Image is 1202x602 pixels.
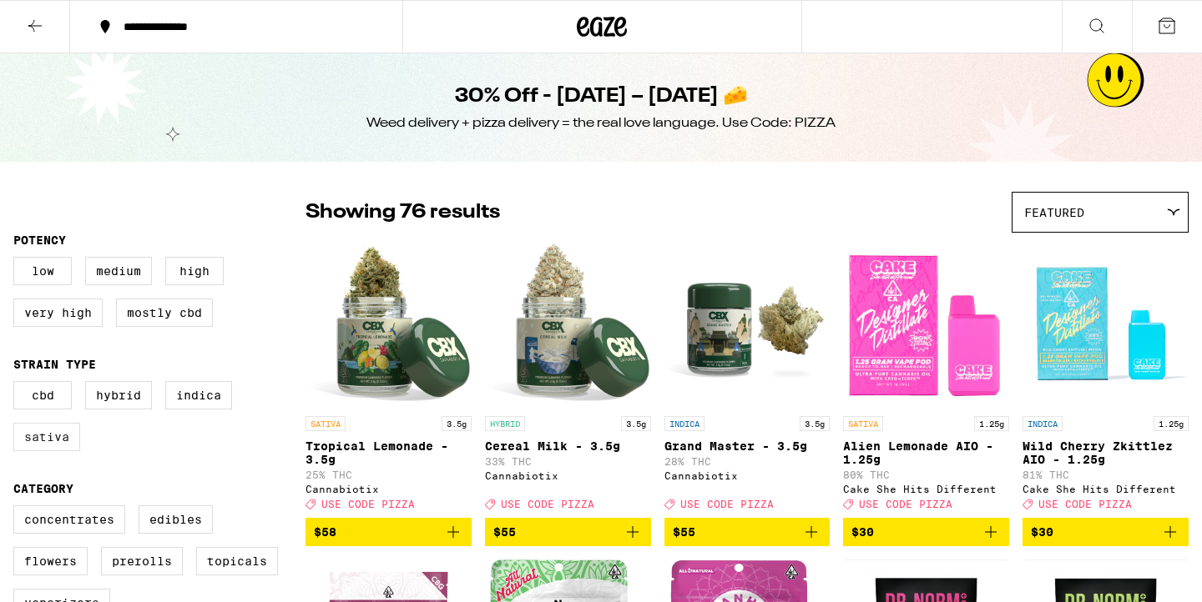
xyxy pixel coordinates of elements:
span: Help [38,12,73,27]
a: Open page for Alien Lemonade AIO - 1.25g from Cake She Hits Different [843,241,1009,518]
span: $58 [314,525,336,539]
label: Very High [13,298,103,327]
button: Add to bag [1023,518,1189,546]
p: 80% THC [843,469,1009,480]
div: Cake She Hits Different [843,484,1009,494]
div: Cannabiotix [664,470,831,481]
a: Open page for Grand Master - 3.5g from Cannabiotix [664,241,831,518]
p: 3.5g [621,416,651,431]
p: 3.5g [800,416,830,431]
img: Cannabiotix - Tropical Lemonade - 3.5g [306,241,472,408]
p: 1.25g [974,416,1009,431]
div: Cannabiotix [306,484,472,494]
p: 28% THC [664,456,831,467]
div: Weed delivery + pizza delivery = the real love language. Use Code: PIZZA [366,114,836,133]
span: Featured [1024,206,1084,219]
h1: 30% Off - [DATE] – [DATE] 🧀 [455,83,748,111]
p: Cereal Milk - 3.5g [485,439,651,453]
label: Indica [165,381,232,409]
label: Hybrid [85,381,152,409]
p: Grand Master - 3.5g [664,439,831,453]
img: Cannabiotix - Grand Master - 3.5g [664,241,831,408]
img: Cake She Hits Different - Wild Cherry Zkittlez AIO - 1.25g [1023,241,1189,408]
label: CBD [13,381,72,409]
span: $30 [851,525,874,539]
span: USE CODE PIZZA [321,499,415,509]
label: Concentrates [13,505,125,534]
span: USE CODE PIZZA [680,499,774,509]
span: USE CODE PIZZA [859,499,952,509]
p: INDICA [1023,416,1063,431]
p: 3.5g [442,416,472,431]
p: Tropical Lemonade - 3.5g [306,439,472,466]
label: Flowers [13,547,88,575]
legend: Potency [13,233,66,247]
p: 81% THC [1023,469,1189,480]
div: Cannabiotix [485,470,651,481]
p: 33% THC [485,456,651,467]
span: $30 [1031,525,1053,539]
a: Open page for Tropical Lemonade - 3.5g from Cannabiotix [306,241,472,518]
p: 25% THC [306,469,472,480]
button: Add to bag [485,518,651,546]
p: INDICA [664,416,705,431]
legend: Category [13,482,73,495]
legend: Strain Type [13,358,96,371]
p: SATIVA [306,416,346,431]
label: Sativa [13,423,80,451]
p: 1.25g [1154,416,1189,431]
p: Wild Cherry Zkittlez AIO - 1.25g [1023,439,1189,466]
a: Open page for Wild Cherry Zkittlez AIO - 1.25g from Cake She Hits Different [1023,241,1189,518]
label: Prerolls [101,547,183,575]
a: Open page for Cereal Milk - 3.5g from Cannabiotix [485,241,651,518]
div: Cake She Hits Different [1023,484,1189,494]
img: Cake She Hits Different - Alien Lemonade AIO - 1.25g [843,241,1009,408]
p: SATIVA [843,416,883,431]
label: Edibles [139,505,213,534]
p: Alien Lemonade AIO - 1.25g [843,439,1009,466]
span: $55 [673,525,695,539]
p: HYBRID [485,416,525,431]
label: High [165,257,224,285]
p: Showing 76 results [306,198,500,227]
button: Add to bag [306,518,472,546]
label: Low [13,257,72,285]
button: Add to bag [843,518,1009,546]
button: Add to bag [664,518,831,546]
span: $55 [493,525,516,539]
label: Topicals [196,547,278,575]
img: Cannabiotix - Cereal Milk - 3.5g [485,241,651,408]
label: Medium [85,257,152,285]
span: USE CODE PIZZA [1038,499,1132,509]
span: USE CODE PIZZA [501,499,594,509]
label: Mostly CBD [116,298,213,327]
